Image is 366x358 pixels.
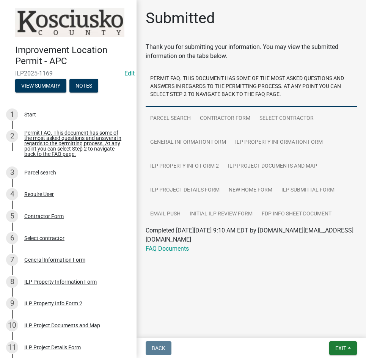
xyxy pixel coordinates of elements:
[146,202,185,226] a: Email Push
[24,192,54,197] div: Require User
[24,323,100,328] div: ILP Project Documents and Map
[6,297,18,309] div: 9
[6,276,18,288] div: 8
[24,170,56,175] div: Parcel search
[6,188,18,200] div: 4
[255,107,318,131] a: Select contractor
[6,232,18,244] div: 6
[69,83,98,89] wm-modal-confirm: Notes
[146,178,224,203] a: ILP Project Details Form
[24,301,82,306] div: ILP Property Info Form 2
[146,107,195,131] a: Parcel search
[257,202,336,226] a: FDP INFO Sheet Document
[24,112,36,117] div: Start
[6,130,18,142] div: 2
[15,70,121,77] span: ILP2025-1169
[24,130,124,157] div: Permit FAQ. This document has some of the most asked questions and answers in regards to the perm...
[124,70,135,77] a: Edit
[277,178,339,203] a: ILP Submittal Form
[6,108,18,121] div: 1
[146,9,215,27] h1: Submitted
[146,130,231,155] a: General Information Form
[6,254,18,266] div: 7
[329,341,357,355] button: Exit
[124,70,135,77] wm-modal-confirm: Edit Application Number
[15,83,66,89] wm-modal-confirm: Summary
[15,8,124,37] img: Kosciusko County, Indiana
[224,178,277,203] a: New Home Form
[6,341,18,353] div: 11
[24,279,97,284] div: ILP Property Information Form
[146,245,189,252] a: FAQ Documents
[69,79,98,93] button: Notes
[231,130,327,155] a: ILP Property Information Form
[24,236,64,241] div: Select contractor
[146,227,353,243] span: Completed [DATE][DATE] 9:10 AM EDT by [DOMAIN_NAME][EMAIL_ADDRESS][DOMAIN_NAME]
[24,214,64,219] div: Contractor Form
[223,154,322,179] a: ILP Project Documents and Map
[146,341,171,355] button: Back
[152,345,165,351] span: Back
[15,79,66,93] button: View Summary
[146,67,357,107] a: Permit FAQ. This document has some of the most asked questions and answers in regards to the perm...
[6,166,18,179] div: 3
[15,45,130,67] h4: Improvement Location Permit - APC
[146,42,357,61] div: Thank you for submitting your information. You may view the submitted information on the tabs below.
[24,257,85,262] div: General Information Form
[195,107,255,131] a: Contractor Form
[6,210,18,222] div: 5
[6,319,18,331] div: 10
[185,202,257,226] a: Initial ILP Review Form
[335,345,346,351] span: Exit
[146,154,223,179] a: ILP Property Info Form 2
[24,345,81,350] div: ILP Project Details Form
